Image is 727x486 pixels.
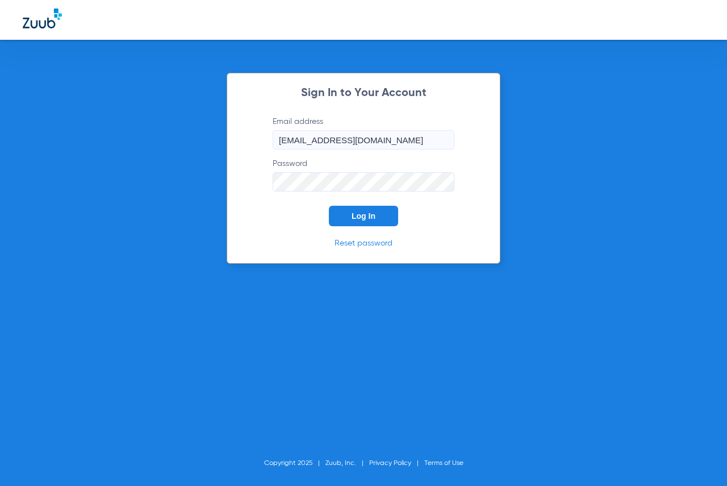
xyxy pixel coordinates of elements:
[670,431,727,486] iframe: Chat Widget
[273,172,454,192] input: Password
[335,239,392,247] a: Reset password
[256,88,471,99] h2: Sign In to Your Account
[264,458,325,469] li: Copyright 2025
[325,458,369,469] li: Zuub, Inc.
[273,158,454,192] label: Password
[273,116,454,149] label: Email address
[424,460,463,467] a: Terms of Use
[329,206,398,226] button: Log In
[23,9,62,28] img: Zuub Logo
[273,130,454,149] input: Email address
[352,211,375,221] span: Log In
[369,460,411,467] a: Privacy Policy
